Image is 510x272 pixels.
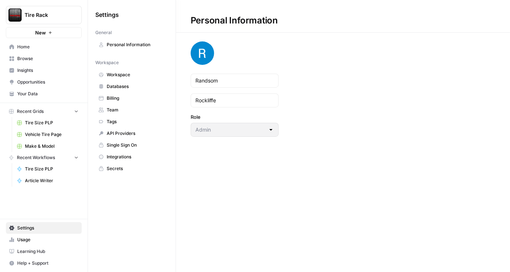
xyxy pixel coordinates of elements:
a: Make & Model [14,140,82,152]
a: Billing [95,92,168,104]
img: Tire Rack Logo [8,8,22,22]
a: Secrets [95,163,168,174]
span: Recent Workflows [17,154,55,161]
span: Integrations [107,154,165,160]
a: Tire Size PLP [14,117,82,129]
a: Article Writer [14,175,82,187]
span: API Providers [107,130,165,137]
span: Team [107,107,165,113]
span: Tire Size PLP [25,120,78,126]
span: Recent Grids [17,108,44,115]
span: Your Data [17,91,78,97]
span: Settings [17,225,78,231]
a: Single Sign On [95,139,168,151]
a: API Providers [95,128,168,139]
a: Opportunities [6,76,82,88]
span: Vehicle Tire Page [25,131,78,138]
span: Tire Rack [25,11,69,19]
span: Insights [17,67,78,74]
span: Learning Hub [17,248,78,255]
a: Settings [6,222,82,234]
a: Usage [6,234,82,246]
span: Tags [107,118,165,125]
button: Workspace: Tire Rack [6,6,82,24]
a: Databases [95,81,168,92]
a: Personal Information [95,39,168,51]
a: Browse [6,53,82,65]
span: Opportunities [17,79,78,85]
img: avatar [191,41,214,65]
button: Help + Support [6,257,82,269]
span: Article Writer [25,177,78,184]
button: New [6,27,82,38]
a: Workspace [95,69,168,81]
span: Make & Model [25,143,78,150]
a: Integrations [95,151,168,163]
a: Home [6,41,82,53]
a: Vehicle Tire Page [14,129,82,140]
a: Tags [95,116,168,128]
span: Secrets [107,165,165,172]
span: Billing [107,95,165,102]
span: Home [17,44,78,50]
a: Learning Hub [6,246,82,257]
button: Recent Workflows [6,152,82,163]
span: General [95,29,112,36]
span: Personal Information [107,41,165,48]
span: Usage [17,236,78,243]
span: Tire Size PLP [25,166,78,172]
div: Personal Information [176,15,293,26]
span: Single Sign On [107,142,165,148]
span: Browse [17,55,78,62]
span: Help + Support [17,260,78,267]
a: Insights [6,65,82,76]
a: Team [95,104,168,116]
button: Recent Grids [6,106,82,117]
span: Workspace [107,71,165,78]
span: New [35,29,46,36]
span: Databases [107,83,165,90]
span: Settings [95,10,119,19]
a: Your Data [6,88,82,100]
span: Workspace [95,59,119,66]
label: Role [191,113,279,121]
a: Tire Size PLP [14,163,82,175]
